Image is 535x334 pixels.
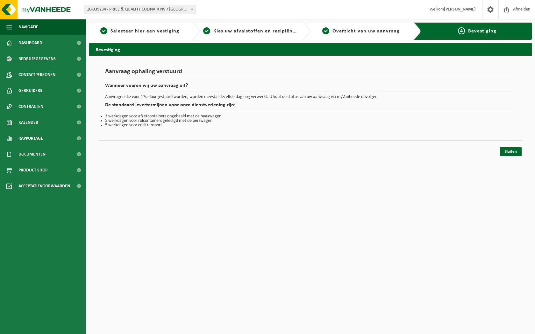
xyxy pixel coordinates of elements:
span: 2 [203,27,210,34]
span: 4 [458,27,465,34]
span: Overzicht van uw aanvraag [332,29,400,34]
h1: Aanvraag ophaling verstuurd [105,68,516,78]
li: 5 werkdagen voor collitransport [105,123,516,128]
span: Dashboard [18,35,42,51]
span: 1 [100,27,107,34]
span: Rapportage [18,130,43,146]
a: 3Overzicht van uw aanvraag [314,27,409,35]
a: 2Kies uw afvalstoffen en recipiënten [203,27,298,35]
span: Gebruikers [18,83,42,99]
span: Documenten [18,146,46,162]
span: Navigatie [18,19,38,35]
span: Contracten [18,99,43,115]
span: 3 [322,27,329,34]
a: 1Selecteer hier een vestiging [92,27,187,35]
h2: Bevestiging [89,43,532,55]
span: Kies uw afvalstoffen en recipiënten [213,29,301,34]
strong: [PERSON_NAME] [444,7,476,12]
span: Kalender [18,115,38,130]
li: 5 werkdagen voor rolcontainers geledigd met de perswagen [105,119,516,123]
a: Sluiten [500,147,522,156]
span: Acceptatievoorwaarden [18,178,70,194]
span: Product Shop [18,162,47,178]
span: 10-935234 - PRICE & QUALITY CULINAIR NV / HOF TER HILLE - OOSTDUINKERKE [84,5,195,14]
span: Bevestiging [468,29,496,34]
p: Aanvragen die voor 17u doorgestuurd worden, worden meestal dezelfde dag nog verwerkt. U kunt de s... [105,95,516,99]
span: Selecteer hier een vestiging [111,29,179,34]
iframe: chat widget [3,320,106,334]
li: 3 werkdagen voor afzetcontainers opgehaald met de haakwagen [105,114,516,119]
h2: De standaard levertermijnen voor onze dienstverlening zijn: [105,102,516,111]
span: Bedrijfsgegevens [18,51,56,67]
h2: Wanneer voeren wij uw aanvraag uit? [105,83,516,92]
span: Contactpersonen [18,67,55,83]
